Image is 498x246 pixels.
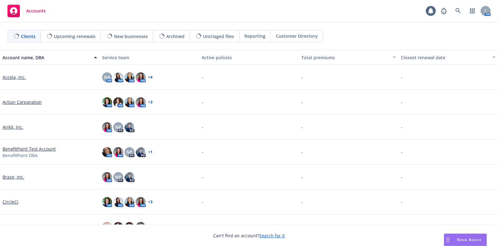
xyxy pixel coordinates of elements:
img: photo [125,197,134,207]
button: Closest renewal date [398,50,498,65]
a: Airkit, Inc. [2,124,23,130]
a: Accela, Inc. [2,74,26,80]
img: photo [102,97,112,107]
span: Accounts [26,8,46,13]
span: - [301,224,303,230]
div: Active policies [202,54,296,61]
span: Upcoming renewals [54,33,96,40]
div: Service team [102,54,197,61]
button: Total premiums [299,50,398,65]
a: Search for it [259,233,285,239]
span: - [202,224,203,230]
span: New businesses [114,33,148,40]
span: NP [115,124,121,130]
img: photo [136,97,146,107]
span: - [401,124,402,130]
span: NA [104,74,110,80]
img: photo [113,222,123,232]
img: photo [125,97,134,107]
img: photo [113,97,123,107]
span: - [301,124,303,130]
a: + 3 [148,200,153,204]
img: photo [102,147,112,157]
a: CircleCi [2,199,18,205]
span: - [202,99,203,105]
button: Service team [100,50,199,65]
img: photo [125,72,134,82]
span: - [202,149,203,155]
span: Can't find an account? [213,232,285,239]
span: Nova Assist [457,237,482,242]
span: Archived [166,33,185,40]
div: Account name, DBA [2,54,90,61]
span: - [301,199,303,205]
span: - [202,174,203,180]
img: photo [136,222,146,232]
span: - [301,149,303,155]
span: - [401,149,402,155]
a: Report a Bug [438,5,450,17]
span: NP [115,174,121,180]
span: - [301,74,303,80]
div: Drag to move [444,234,452,246]
img: photo [125,222,134,232]
span: - [202,124,203,130]
img: photo [113,147,123,157]
img: photo [125,122,134,132]
a: Braze, Inc. [2,174,24,180]
span: - [202,74,203,80]
img: photo [113,197,123,207]
img: photo [102,222,112,232]
a: Switch app [466,5,479,17]
a: + 4 [148,75,153,79]
span: BenefitPoint DBA [2,152,38,159]
span: - [401,74,402,80]
a: BenefitPoint Test Account [2,146,56,152]
div: Closest renewal date [401,54,489,61]
span: Clients [21,33,35,40]
img: photo [102,197,112,207]
span: NP [126,149,133,155]
span: Customer Directory [276,33,318,39]
button: Nova Assist [444,234,487,246]
button: Active policies [199,50,299,65]
img: photo [113,72,123,82]
span: - [401,224,402,230]
div: Total premiums [301,54,389,61]
a: + 3 [148,100,153,104]
img: photo [136,72,146,82]
span: Untriaged files [203,33,234,40]
a: + 1 [148,150,153,154]
span: Reporting [244,33,265,39]
img: photo [136,197,146,207]
a: e.l.f. Cosmetics, Inc. [2,224,44,230]
span: - [401,199,402,205]
a: Search [452,5,464,17]
img: photo [102,122,112,132]
img: photo [102,172,112,182]
span: - [301,99,303,105]
span: - [401,174,402,180]
span: - [301,174,303,180]
span: - [202,199,203,205]
a: Actian Corporation [2,99,42,105]
img: photo [125,172,134,182]
span: - [401,99,402,105]
a: Accounts [5,2,48,20]
img: photo [136,147,146,157]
